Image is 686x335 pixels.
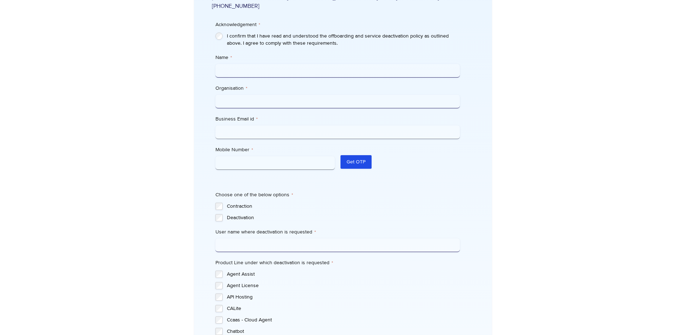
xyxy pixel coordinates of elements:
[227,282,459,289] label: Agent License
[227,305,459,312] label: CALite
[227,271,459,278] label: Agent Assist
[215,21,260,28] legend: Acknowledgement
[227,316,459,324] label: Ccaas - Cloud Agent
[215,191,293,198] legend: Choose one of the below options
[227,294,459,301] label: API Hosting
[227,203,459,210] label: Contraction
[227,328,459,335] label: Chatbot
[227,214,459,221] label: Deactivation
[215,85,459,92] label: Organisation
[215,54,459,61] label: Name
[227,33,459,47] label: I confirm that I have read and understood the offboarding and service deactivation policy as outl...
[340,155,372,169] button: Get OTP
[215,259,333,266] legend: Product Line under which deactivation is requested
[215,115,459,123] label: Business Email id
[215,228,459,236] label: User name where deactivation is requested
[215,146,335,153] label: Mobile Number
